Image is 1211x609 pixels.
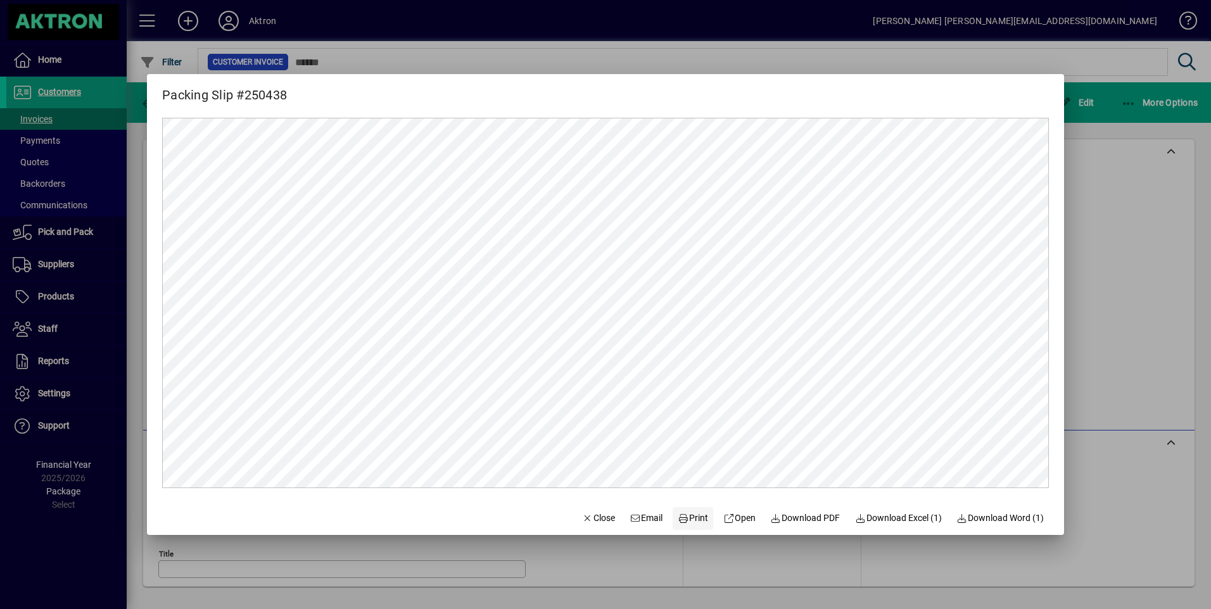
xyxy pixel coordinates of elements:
button: Close [577,507,620,530]
span: Download Excel (1) [855,512,942,525]
span: Open [723,512,756,525]
button: Print [673,507,713,530]
a: Download PDF [766,507,846,530]
span: Close [582,512,615,525]
span: Email [630,512,663,525]
span: Download PDF [771,512,840,525]
span: Download Word (1) [957,512,1044,525]
h2: Packing Slip #250438 [147,74,302,105]
button: Email [625,507,668,530]
button: Download Word (1) [952,507,1049,530]
button: Download Excel (1) [850,507,947,530]
a: Open [718,507,761,530]
span: Print [678,512,708,525]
